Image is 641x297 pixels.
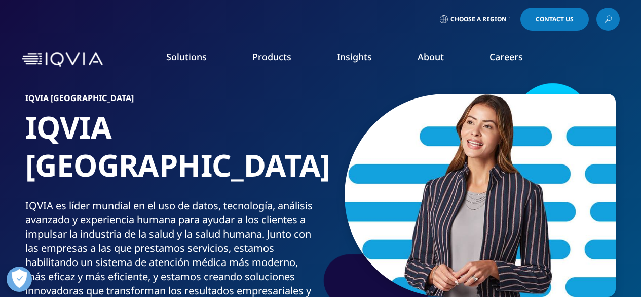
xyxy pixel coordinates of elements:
[520,8,589,31] a: Contact Us
[252,51,291,63] a: Products
[25,94,317,108] h6: IQVIA [GEOGRAPHIC_DATA]
[536,16,574,22] span: Contact Us
[7,267,32,292] button: Abrir preferencias
[489,51,523,63] a: Careers
[345,94,616,297] img: 3_rbuportraitoption.jpg
[107,36,620,83] nav: Primary
[418,51,444,63] a: About
[450,15,507,23] span: Choose a Region
[166,51,207,63] a: Solutions
[25,108,317,199] h1: IQVIA [GEOGRAPHIC_DATA]
[337,51,372,63] a: Insights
